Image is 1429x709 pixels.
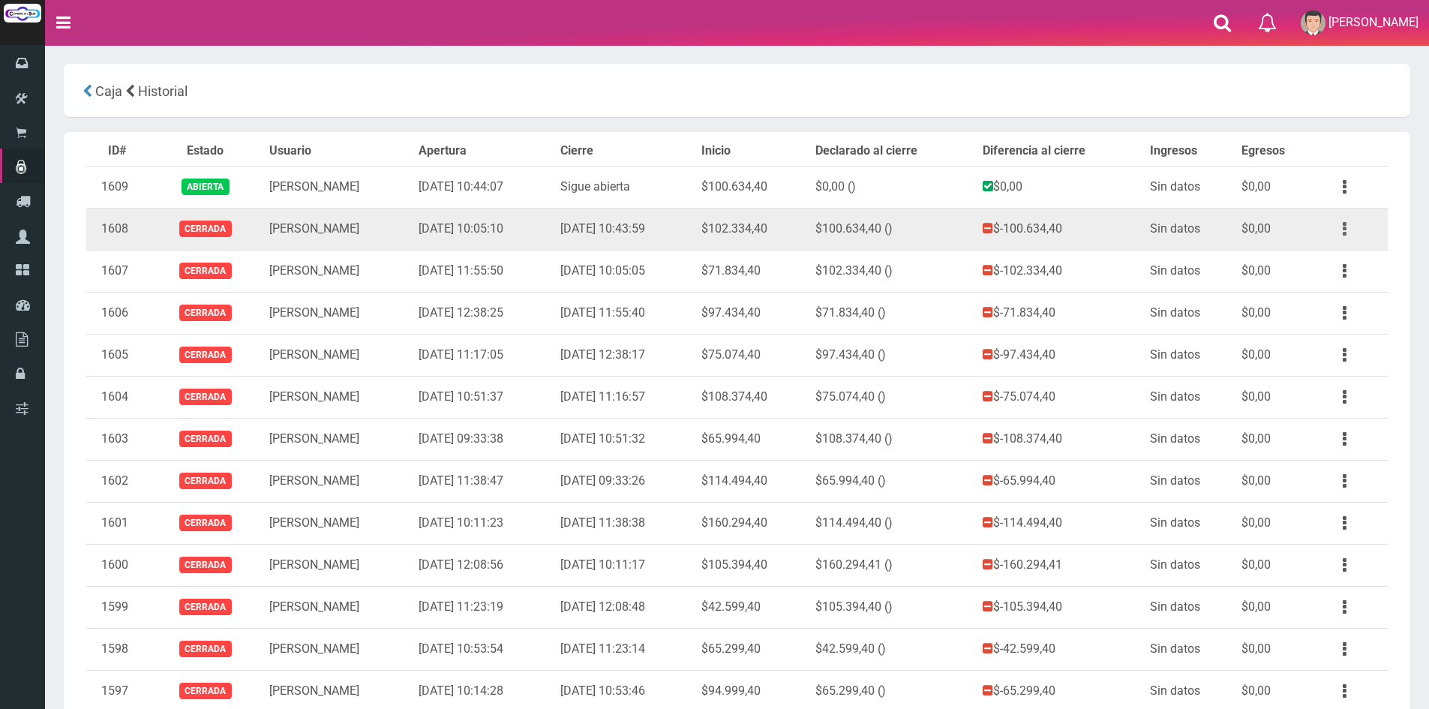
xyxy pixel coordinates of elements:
td: $100.634,40 () [809,208,976,250]
td: $0,00 [1235,166,1316,208]
td: Sin datos [1144,250,1235,292]
td: $-102.334,40 [977,250,1145,292]
td: $75.074,40 () [809,376,976,418]
td: [PERSON_NAME] [263,334,413,376]
td: $0,00 [1235,628,1316,670]
td: [DATE] 11:38:47 [413,460,554,502]
th: Inicio [695,137,809,166]
td: $65.994,40 [695,418,809,460]
td: $71.834,40 [695,250,809,292]
td: [PERSON_NAME] [263,376,413,418]
span: Historial [138,83,188,99]
th: Declarado al cierre [809,137,976,166]
span: Abierta [182,179,229,194]
span: Cerrada [179,473,231,488]
td: [DATE] 10:51:32 [554,418,696,460]
td: $0,00 [1235,502,1316,544]
td: 1603 [86,418,148,460]
td: [PERSON_NAME] [263,502,413,544]
td: $-97.434,40 [977,334,1145,376]
th: Apertura [413,137,554,166]
td: [DATE] 11:23:14 [554,628,696,670]
td: 1600 [86,544,148,586]
td: [PERSON_NAME] [263,586,413,628]
span: Cerrada [179,347,231,362]
img: Logo grande [4,4,41,23]
td: 1599 [86,586,148,628]
td: $-71.834,40 [977,292,1145,334]
td: Sin datos [1144,628,1235,670]
td: [DATE] 10:53:54 [413,628,554,670]
td: $0,00 [1235,544,1316,586]
td: [PERSON_NAME] [263,544,413,586]
span: Cerrada [179,221,231,236]
td: $97.434,40 () [809,334,976,376]
td: $65.994,40 () [809,460,976,502]
th: Egresos [1235,137,1316,166]
td: $0,00 [1235,586,1316,628]
td: $42.599,40 () [809,628,976,670]
td: [DATE] 12:38:25 [413,292,554,334]
td: Sin datos [1144,544,1235,586]
td: $65.299,40 [695,628,809,670]
span: Cerrada [179,557,231,572]
td: [DATE] 12:08:48 [554,586,696,628]
td: [DATE] 10:05:10 [413,208,554,250]
td: $0,00 [1235,208,1316,250]
td: $108.374,40 () [809,418,976,460]
td: Sin datos [1144,334,1235,376]
span: Cerrada [179,641,231,656]
span: Cerrada [179,683,231,698]
td: [PERSON_NAME] [263,208,413,250]
img: User Image [1301,11,1325,35]
td: $0,00 [1235,418,1316,460]
td: $0,00 [1235,250,1316,292]
td: 1608 [86,208,148,250]
span: Caja [95,83,122,99]
td: [PERSON_NAME] [263,250,413,292]
td: $-114.494,40 [977,502,1145,544]
th: Cierre [554,137,696,166]
th: Estado [148,137,263,166]
td: $-65.994,40 [977,460,1145,502]
td: $105.394,40 [695,544,809,586]
th: Usuario [263,137,413,166]
span: Cerrada [179,389,231,404]
td: [DATE] 12:38:17 [554,334,696,376]
td: $102.334,40 () [809,250,976,292]
td: [DATE] 09:33:38 [413,418,554,460]
th: ID# [86,137,148,166]
td: $108.374,40 [695,376,809,418]
td: $0,00 [1235,334,1316,376]
td: $0,00 () [809,166,976,208]
td: Sin datos [1144,502,1235,544]
td: [PERSON_NAME] [263,418,413,460]
th: Ingresos [1144,137,1235,166]
td: [DATE] 11:55:50 [413,250,554,292]
td: $105.394,40 () [809,586,976,628]
td: 1602 [86,460,148,502]
td: 1609 [86,166,148,208]
td: $114.494,40 [695,460,809,502]
span: Cerrada [179,431,231,446]
td: $-75.074,40 [977,376,1145,418]
td: $-160.294,41 [977,544,1145,586]
td: Sin datos [1144,166,1235,208]
td: 1604 [86,376,148,418]
td: [DATE] 10:05:05 [554,250,696,292]
td: Sin datos [1144,418,1235,460]
td: $-42.599,40 [977,628,1145,670]
td: [PERSON_NAME] [263,166,413,208]
td: 1607 [86,250,148,292]
td: [DATE] 10:11:17 [554,544,696,586]
td: [PERSON_NAME] [263,292,413,334]
td: $114.494,40 () [809,502,976,544]
td: $160.294,41 () [809,544,976,586]
td: [DATE] 10:11:23 [413,502,554,544]
td: [DATE] 11:23:19 [413,586,554,628]
td: $75.074,40 [695,334,809,376]
td: [DATE] 11:38:38 [554,502,696,544]
td: [PERSON_NAME] [263,460,413,502]
td: [DATE] 09:33:26 [554,460,696,502]
span: Cerrada [179,263,231,278]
